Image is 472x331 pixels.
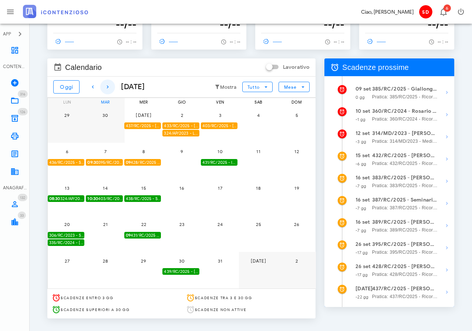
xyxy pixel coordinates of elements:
[60,253,74,268] button: 27
[251,253,266,268] button: [DATE]
[247,84,259,90] span: Tutto
[439,152,454,166] button: Mostra dettagli
[261,36,286,47] a: ------
[213,112,227,118] span: 3
[372,107,438,115] strong: 360/RC/2024 - Rosario Amore - Impugnare la Decisione del Giudice
[3,63,27,70] div: CONTENZIOSO
[61,307,129,312] span: Scadenze superiori a 30 gg
[365,17,448,31] h3: --/--
[251,222,266,227] span: 25
[98,149,113,154] span: 7
[355,95,364,100] small: 0 gg
[289,185,304,191] span: 19
[289,258,304,264] span: 2
[372,115,438,123] span: Pratica: 360/RC/2024 - Ricorso contro Agenzia Delle Entrate [PERSON_NAME][GEOGRAPHIC_DATA], Agenz...
[18,212,26,219] span: Distintivo
[61,295,114,300] span: Scadenze entro 3 gg
[18,90,28,98] span: Distintivo
[230,39,240,44] span: -- : --
[60,185,74,191] span: 13
[53,17,136,31] h3: --/--
[342,61,409,73] span: Scadenze prossime
[372,93,438,101] span: Pratica: 385/RC/2025 - Ricorso contro Agenzia Delle Entrate D. P. Di [GEOGRAPHIC_DATA], Agenzia D...
[126,233,131,238] strong: 09
[136,108,151,122] button: [DATE]
[355,183,366,189] small: -7 gg
[251,149,266,154] span: 11
[289,112,304,118] span: 5
[439,174,454,189] button: Mostra dettagli
[49,195,84,202] span: 324/AP/2023 - Latino Impianti Snc - Presentarsi in Udienza
[438,39,448,44] span: -- : --
[251,185,266,191] span: 18
[175,180,189,195] button: 16
[98,253,113,268] button: 28
[126,160,131,165] strong: 09
[213,185,227,191] span: 17
[355,241,371,247] strong: 26 set
[361,8,414,16] div: Ciao, [PERSON_NAME]
[195,307,247,312] span: Scadenze non attive
[434,3,452,21] button: Distintivo
[277,98,316,106] div: dom
[250,258,267,264] span: [DATE]
[3,185,27,191] div: ANAGRAFICA
[195,295,252,300] span: Scadenze tra 3 e 30 gg
[201,159,237,166] div: 431/RC/2025 - Idro-Scalf di [PERSON_NAME] e C. Snc - Invio Memorie per Udienza
[60,108,74,122] button: 29
[115,81,145,92] div: [DATE]
[439,196,454,211] button: Mostra dettagli
[60,258,74,264] span: 27
[18,108,28,115] span: Distintivo
[213,253,227,268] button: 31
[175,149,189,154] span: 9
[417,3,434,21] button: SD
[98,185,113,191] span: 14
[213,108,227,122] button: 3
[135,112,152,118] span: [DATE]
[136,185,151,191] span: 15
[60,144,74,159] button: 6
[261,38,283,45] span: ------
[87,160,98,165] strong: 09:30
[355,86,371,92] strong: 09 set
[20,213,24,218] span: 33
[60,112,74,118] span: 29
[355,250,368,255] small: -17 gg
[65,61,102,73] span: Calendario
[355,152,370,159] strong: 15 set
[355,108,370,114] strong: 10 set
[439,107,454,122] button: Mostra dettagli
[365,36,390,47] a: ------
[439,85,454,100] button: Mostra dettagli
[60,180,74,195] button: 13
[136,217,151,232] button: 22
[60,84,73,90] span: Oggi
[372,152,438,160] strong: 432/RC/2025 - [PERSON_NAME] - Inviare Ricorso
[136,180,151,195] button: 15
[355,228,366,233] small: -7 gg
[213,222,227,227] span: 24
[251,144,266,159] button: 11
[355,272,368,277] small: -17 gg
[251,180,266,195] button: 18
[279,82,310,92] button: Mese
[289,253,304,268] button: 2
[355,286,372,292] strong: [DATE]
[355,175,370,181] strong: 16 set
[175,144,189,159] button: 9
[372,182,438,189] span: Pratica: 383/RC/2025 - Ricorso contro Agenzia Delle Entrate D. P. Di [GEOGRAPHIC_DATA] (Udienza)
[136,144,151,159] button: 8
[372,226,438,234] span: Pratica: 389/RC/2025 - Ricorso contro Agenzia Delle Entrate D. P. Di [GEOGRAPHIC_DATA], Agenzia D...
[355,197,370,203] strong: 16 set
[175,217,189,232] button: 23
[98,217,113,232] button: 21
[289,222,304,227] span: 26
[251,217,266,232] button: 25
[98,222,113,227] span: 21
[162,122,199,129] div: 433/RC/2025 - [PERSON_NAME] - Inviare Ricorso
[444,4,451,12] span: Distintivo
[20,92,26,97] span: 316
[98,144,113,159] button: 7
[372,249,438,256] span: Pratica: 395/RC/2025 - Ricorso contro Agenzia Delle Entrate Riscossione, Comune di [GEOGRAPHIC_DA...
